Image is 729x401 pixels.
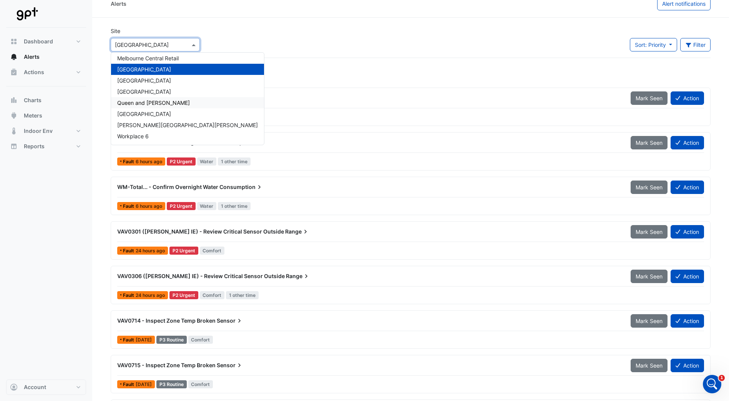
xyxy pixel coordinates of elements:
span: WM-Total... - Confirm Overnight Water [117,184,218,190]
span: Mark Seen [636,95,663,101]
span: Water [197,157,217,166]
span: Mark Seen [636,273,663,280]
button: Actions [6,65,86,80]
button: Filter [680,38,711,51]
button: Action [671,225,704,239]
button: Action [671,91,704,105]
span: Comfort [200,247,225,255]
span: Alert notifications [662,0,706,7]
app-icon: Alerts [10,53,18,61]
span: Wed 10-Sep-2025 11:46 AEST [136,381,152,387]
span: Actions [24,68,44,76]
button: Mark Seen [631,270,668,283]
span: Mark Seen [636,362,663,369]
div: P3 Routine [156,336,187,344]
span: Fault [123,249,136,253]
span: Meters [24,112,42,119]
button: Action [671,181,704,194]
button: Meters [6,108,86,123]
div: Options List [111,53,264,145]
app-icon: Actions [10,68,18,76]
div: P2 Urgent [167,202,196,210]
span: Comfort [188,336,213,344]
span: Fault [123,382,136,387]
button: Account [6,379,86,395]
span: Workplace 6 [117,133,149,139]
span: Fault [123,204,136,209]
span: Sensor [217,361,243,369]
app-icon: Charts [10,96,18,104]
span: Mark Seen [636,139,663,146]
button: Action [671,136,704,149]
span: Queen and [PERSON_NAME] [117,99,190,106]
span: Sensor [217,317,243,325]
span: Mark Seen [636,229,663,235]
span: 1 other time [218,202,251,210]
label: Site [111,27,120,35]
button: Mark Seen [631,225,668,239]
span: Charts [24,96,42,104]
div: P2 Urgent [169,247,198,255]
span: [GEOGRAPHIC_DATA] [117,77,171,84]
span: 1 other time [218,157,251,166]
div: P3 Routine [156,380,187,388]
button: Reports [6,139,86,154]
span: Comfort [200,291,225,299]
img: Company Logo [9,6,44,22]
span: Water [197,202,217,210]
app-icon: Meters [10,112,18,119]
span: Wed 10-Sep-2025 12:46 AEST [136,337,152,343]
button: Mark Seen [631,359,668,372]
span: VAV0714 - Inspect Zone Temp Broken [117,317,216,324]
button: Dashboard [6,34,86,49]
button: Charts [6,93,86,108]
div: P2 Urgent [169,291,198,299]
button: Mark Seen [631,136,668,149]
iframe: Intercom live chat [703,375,721,393]
span: Sort: Priority [635,41,666,48]
span: Range [285,228,309,235]
button: Mark Seen [631,181,668,194]
span: Account [24,383,46,391]
button: Action [671,270,704,283]
button: Mark Seen [631,314,668,328]
span: Melbourne Central Retail [117,55,179,61]
button: Alerts [6,49,86,65]
span: Mark Seen [636,184,663,191]
span: Fault [123,293,136,298]
span: Range [286,272,310,280]
app-icon: Indoor Env [10,127,18,135]
button: Action [671,314,704,328]
button: Action [671,359,704,372]
span: [GEOGRAPHIC_DATA] [117,66,171,73]
span: Thu 18-Sep-2025 03:01 AEST [136,159,162,164]
span: Reports [24,143,45,150]
app-icon: Dashboard [10,38,18,45]
span: Fault [123,159,136,164]
span: Dashboard [24,38,53,45]
span: 1 [719,375,725,381]
app-icon: Reports [10,143,18,150]
span: [GEOGRAPHIC_DATA] [117,88,171,95]
span: VAV0306 ([PERSON_NAME] IE) - Review Critical Sensor Outside [117,273,285,279]
span: Consumption [219,183,263,191]
span: Thu 18-Sep-2025 02:45 AEST [136,203,162,209]
span: [GEOGRAPHIC_DATA] [117,111,171,117]
button: Sort: Priority [630,38,677,51]
span: [PERSON_NAME][GEOGRAPHIC_DATA][PERSON_NAME] [117,122,258,128]
span: Comfort [188,380,213,388]
div: P2 Urgent [167,157,196,166]
span: Alerts [24,53,40,61]
span: VAV0715 - Inspect Zone Temp Broken [117,362,216,368]
span: Fault [123,338,136,342]
button: Indoor Env [6,123,86,139]
span: Mark Seen [636,318,663,324]
span: VAV0301 ([PERSON_NAME] IE) - Review Critical Sensor Outside [117,228,284,235]
span: Indoor Env [24,127,53,135]
span: 1 other time [226,291,259,299]
span: Wed 17-Sep-2025 09:01 AEST [136,248,165,254]
button: Mark Seen [631,91,668,105]
span: Wed 17-Sep-2025 09:00 AEST [136,292,165,298]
